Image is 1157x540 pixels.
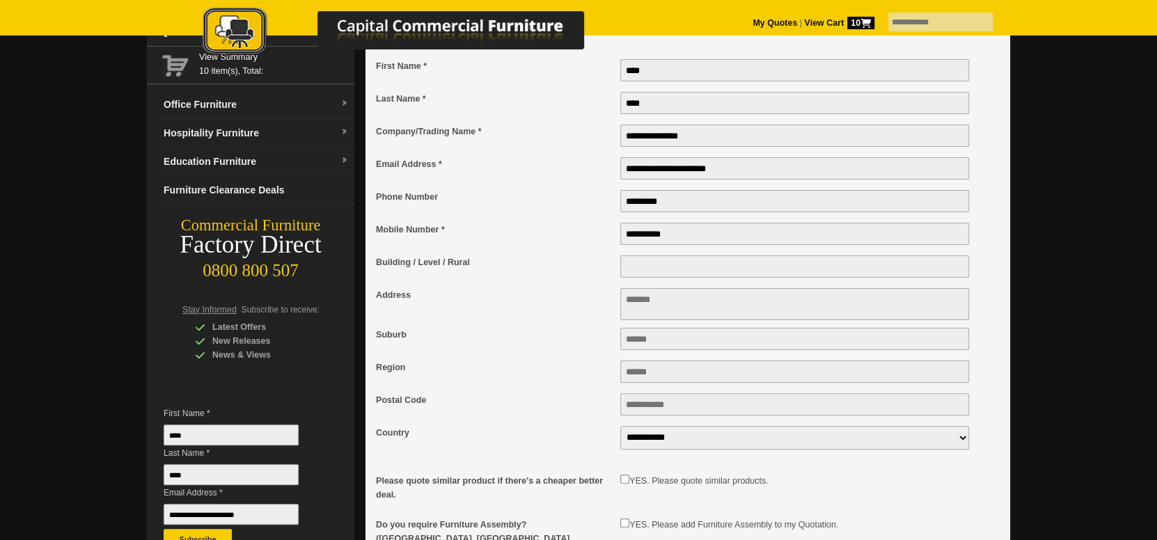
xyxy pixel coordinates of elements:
[753,18,797,28] a: My Quotes
[340,157,349,165] img: dropdown
[164,486,320,500] span: Email Address *
[376,393,613,407] span: Postal Code
[158,148,354,176] a: Education Furnituredropdown
[376,360,613,374] span: Region
[376,255,613,269] span: Building / Level / Rural
[629,476,768,486] label: YES. Please quote similar products.
[620,157,969,180] input: Email Address *
[620,518,629,527] input: Do you require Furniture Assembly? (Auckland, Wellington, Christchurch only.)
[376,426,613,440] span: Country
[182,305,237,315] span: Stay Informed
[195,334,327,348] div: New Releases
[620,92,969,114] input: Last Name *
[340,100,349,108] img: dropdown
[164,7,652,58] img: Capital Commercial Furniture Logo
[376,125,613,138] span: Company/Trading Name *
[164,406,320,420] span: First Name *
[802,18,874,28] a: View Cart10
[376,328,613,342] span: Suburb
[376,288,613,302] span: Address
[376,474,613,502] span: Please quote similar product if there's a cheaper better deal.
[147,254,354,280] div: 0800 800 507
[376,92,613,106] span: Last Name *
[164,424,299,445] input: First Name *
[620,223,969,245] input: Mobile Number *
[620,328,969,350] input: Suburb
[620,59,969,81] input: First Name *
[164,446,320,460] span: Last Name *
[147,235,354,255] div: Factory Direct
[147,216,354,235] div: Commercial Furniture
[620,190,969,212] input: Phone Number
[620,288,969,320] textarea: Address
[847,17,874,29] span: 10
[620,125,969,147] input: Company/Trading Name *
[340,128,349,136] img: dropdown
[620,393,969,415] input: Postal Code
[620,475,629,484] input: Please quote similar product if there's a cheaper better deal.
[195,348,327,362] div: News & Views
[242,305,320,315] span: Subscribe to receive:
[158,90,354,119] a: Office Furnituredropdown
[164,504,299,525] input: Email Address *
[376,157,613,171] span: Email Address *
[158,119,354,148] a: Hospitality Furnituredropdown
[620,360,969,383] input: Region
[620,426,969,450] select: Country
[804,18,874,28] strong: View Cart
[376,223,613,237] span: Mobile Number *
[195,320,327,334] div: Latest Offers
[164,464,299,485] input: Last Name *
[629,520,838,530] label: YES. Please add Furniture Assembly to my Quotation.
[376,190,613,204] span: Phone Number
[164,7,652,62] a: Capital Commercial Furniture Logo
[158,176,354,205] a: Furniture Clearance Deals
[620,255,969,278] input: Building / Level / Rural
